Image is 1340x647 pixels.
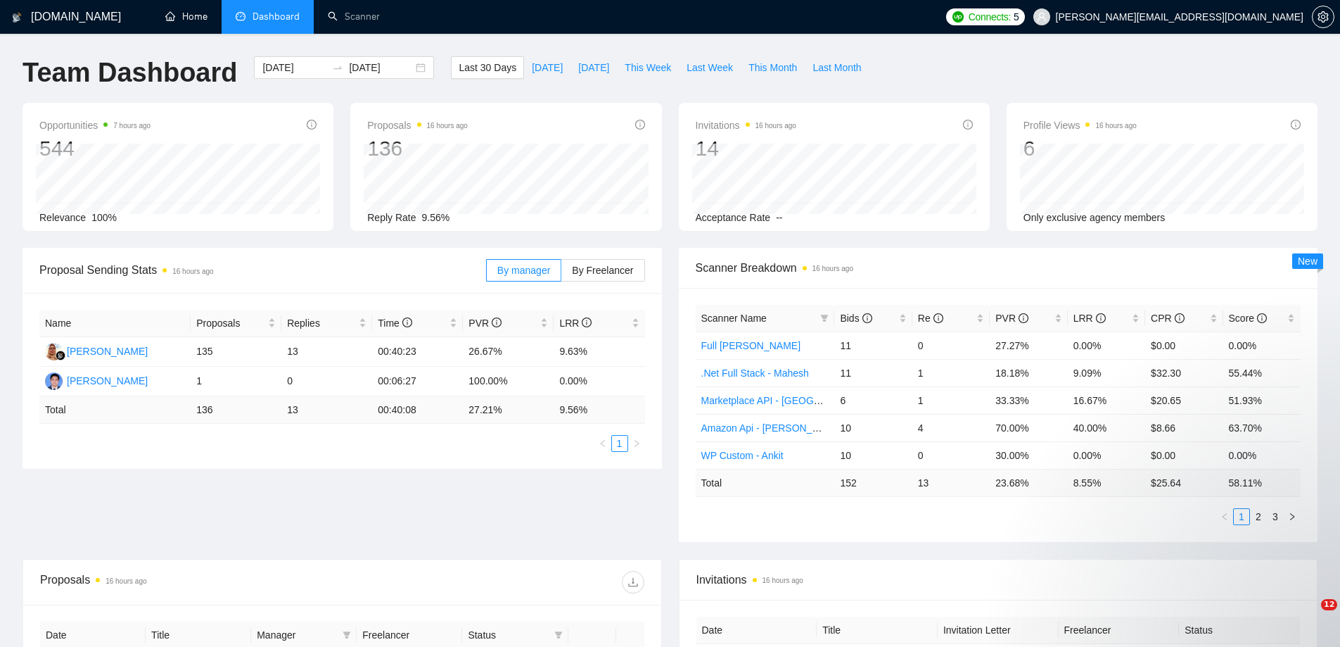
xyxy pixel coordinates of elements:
td: 100.00% [463,367,554,396]
td: Total [696,469,835,496]
td: 0 [281,367,372,396]
span: LRR [559,318,592,329]
td: 00:40:08 [372,396,463,424]
span: This Month [748,60,797,75]
span: By Freelancer [572,265,633,276]
th: Date [696,617,817,644]
td: 136 [191,396,281,424]
span: filter [817,308,831,329]
td: $20.65 [1145,387,1223,414]
td: 27.27% [990,332,1067,359]
a: .Net Full Stack - Mahesh [701,368,809,379]
li: 2 [1250,508,1267,525]
span: filter [820,314,829,322]
a: setting [1312,11,1334,23]
span: 100% [91,212,117,223]
button: Last 30 Days [451,56,524,79]
span: setting [1313,11,1334,23]
div: 6 [1023,135,1137,162]
span: info-circle [402,318,412,327]
td: 58.11 % [1223,469,1301,496]
span: dashboard [236,11,245,21]
td: 0 [912,332,990,359]
td: 135 [191,337,281,367]
td: 26.67% [463,337,554,367]
span: Invitations [696,571,1301,589]
span: filter [554,631,563,639]
span: info-circle [963,120,973,130]
span: info-circle [635,120,645,130]
span: CPR [1151,313,1184,324]
span: This Week [625,60,671,75]
td: 0.00% [1068,441,1145,469]
span: Scanner Breakdown [696,259,1301,277]
td: 1 [191,367,281,396]
li: Previous Page [1216,508,1233,525]
span: [DATE] [578,60,609,75]
div: [PERSON_NAME] [67,344,148,359]
img: upwork-logo.png [952,11,964,23]
li: Next Page [628,435,645,452]
span: user [1037,12,1047,22]
div: 544 [39,135,151,162]
td: 33.33% [990,387,1067,414]
td: 11 [834,359,912,387]
iframe: Intercom live chat [1292,599,1326,633]
span: download [623,577,644,588]
li: Next Page [1284,508,1301,525]
span: right [632,439,641,448]
a: 2 [1251,509,1266,524]
span: Last 30 Days [459,60,516,75]
span: Acceptance Rate [696,212,771,223]
td: 16.67% [1068,387,1145,414]
span: PVR [995,313,1028,324]
time: 16 hours ago [755,122,796,130]
span: [DATE] [532,60,563,75]
span: info-circle [1019,313,1028,323]
td: 4 [912,414,990,441]
td: $8.66 [1145,414,1223,441]
button: right [628,435,645,452]
td: 8.55 % [1068,469,1145,496]
td: Total [39,396,191,424]
td: 10 [834,414,912,441]
td: 63.70% [1223,414,1301,441]
span: filter [340,624,354,646]
a: Amazon Api - [PERSON_NAME] [701,422,843,434]
span: filter [551,624,566,646]
button: right [1284,508,1301,525]
span: Last Month [812,60,861,75]
span: info-circle [492,318,502,327]
span: Time [378,318,411,329]
a: homeHome [165,11,208,23]
span: Relevance [39,212,86,223]
td: 9.63% [554,337,644,367]
td: 9.56 % [554,396,644,424]
td: 51.93% [1223,387,1301,414]
li: 1 [1233,508,1250,525]
th: Title [817,617,938,644]
div: Proposals [40,571,342,593]
li: 3 [1267,508,1284,525]
time: 16 hours ago [427,122,468,130]
td: $0.00 [1145,441,1223,469]
button: Last Month [805,56,869,79]
span: filter [343,631,351,639]
th: Proposals [191,310,281,337]
time: 7 hours ago [113,122,151,130]
span: Scanner Name [701,313,767,324]
a: 1 [1234,509,1249,524]
td: 40.00% [1068,414,1145,441]
button: Last Week [679,56,741,79]
button: This Month [741,56,805,79]
span: -- [776,212,782,223]
td: $0.00 [1145,332,1223,359]
td: 152 [834,469,912,496]
span: Score [1229,313,1267,324]
div: 136 [367,135,468,162]
img: NN [45,343,63,360]
a: 1 [612,436,627,451]
td: 13 [281,396,372,424]
a: WP Custom - Ankit [701,450,784,461]
td: 55.44% [1223,359,1301,387]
